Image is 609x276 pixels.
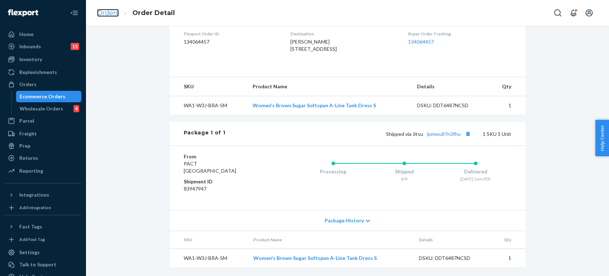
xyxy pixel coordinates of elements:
[169,96,247,115] td: WA1-W3J-BRA-SM
[184,153,269,160] dt: From
[247,77,411,96] th: Product Name
[19,154,38,162] div: Returns
[4,247,81,258] a: Settings
[253,255,376,261] a: Women's Brown Sugar Softspun A-Line Tank Dress S
[19,56,42,63] div: Inventory
[489,77,525,96] th: Qty
[492,249,526,268] td: 1
[19,130,37,137] div: Freight
[19,223,42,230] div: Fast Tags
[595,120,609,156] button: Help Center
[4,203,81,212] a: Add Integration
[4,128,81,139] a: Freight
[169,231,248,249] th: SKU
[19,236,45,242] div: Add Fast Tag
[71,43,79,50] div: 15
[19,167,43,174] div: Reporting
[132,9,175,17] a: Order Detail
[4,259,81,270] a: Talk to Support
[184,161,236,174] span: PACT [GEOGRAPHIC_DATA]
[417,102,484,109] div: DSKU: DDT6487NCSD
[369,168,440,175] div: Shipped
[169,249,248,268] td: WA1-W3J-BRA-SM
[550,6,565,20] button: Open Search Box
[67,6,81,20] button: Close Navigation
[413,231,492,249] th: Details
[19,31,34,38] div: Home
[489,96,525,115] td: 1
[566,6,580,20] button: Open notifications
[97,9,119,17] a: Orders
[386,131,473,137] span: Shipped via Jitsu
[19,117,34,124] div: Parcel
[169,77,247,96] th: SKU
[4,66,81,78] a: Replenishments
[369,176,440,182] div: 8/9
[298,168,369,175] div: Processing
[4,115,81,127] a: Parcel
[4,54,81,65] a: Inventory
[408,31,511,37] dt: Buyer Order Tracking
[4,221,81,232] button: Fast Tags
[19,204,51,211] div: Add Integration
[419,255,486,262] div: DSKU: DDT6487NCSD
[440,176,511,182] div: [DATE] 2am PDT
[16,91,82,102] a: Ecommerce Orders
[19,69,57,76] div: Replenishments
[184,129,225,138] div: Package 1 of 1
[19,261,56,268] div: Talk to Support
[463,129,473,138] button: Copy tracking number
[19,43,41,50] div: Inbounds
[4,189,81,201] button: Integrations
[440,168,511,175] div: Delivered
[4,165,81,177] a: Reporting
[184,178,269,185] dt: Shipment ID
[19,249,40,256] div: Settings
[20,105,63,112] div: Wholesale Orders
[19,191,49,198] div: Integrations
[8,9,38,16] img: Flexport logo
[411,77,490,96] th: Details
[91,3,181,24] ol: breadcrumbs
[325,217,364,224] span: Package History
[19,81,36,88] div: Orders
[427,131,461,137] a: lpmwu87n3fhu
[4,29,81,40] a: Home
[253,102,376,108] a: Women's Brown Sugar Softspun A-Line Tank Dress S
[408,39,434,45] a: 134064457
[4,41,81,52] a: Inbounds15
[225,129,511,138] div: 1 SKU 1 Unit
[184,185,269,192] dd: 83947947
[4,235,81,244] a: Add Fast Tag
[4,79,81,90] a: Orders
[582,6,596,20] button: Open account menu
[184,38,279,45] dd: 134064457
[290,31,397,37] dt: Destination
[492,231,526,249] th: Qty
[290,39,337,52] span: [PERSON_NAME] [STREET_ADDRESS]
[184,31,279,37] dt: Flexport Order ID
[16,103,82,114] a: Wholesale Orders4
[73,105,79,112] div: 4
[4,140,81,152] a: Prep
[20,93,65,100] div: Ecommerce Orders
[4,152,81,164] a: Returns
[19,142,30,149] div: Prep
[247,231,413,249] th: Product Name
